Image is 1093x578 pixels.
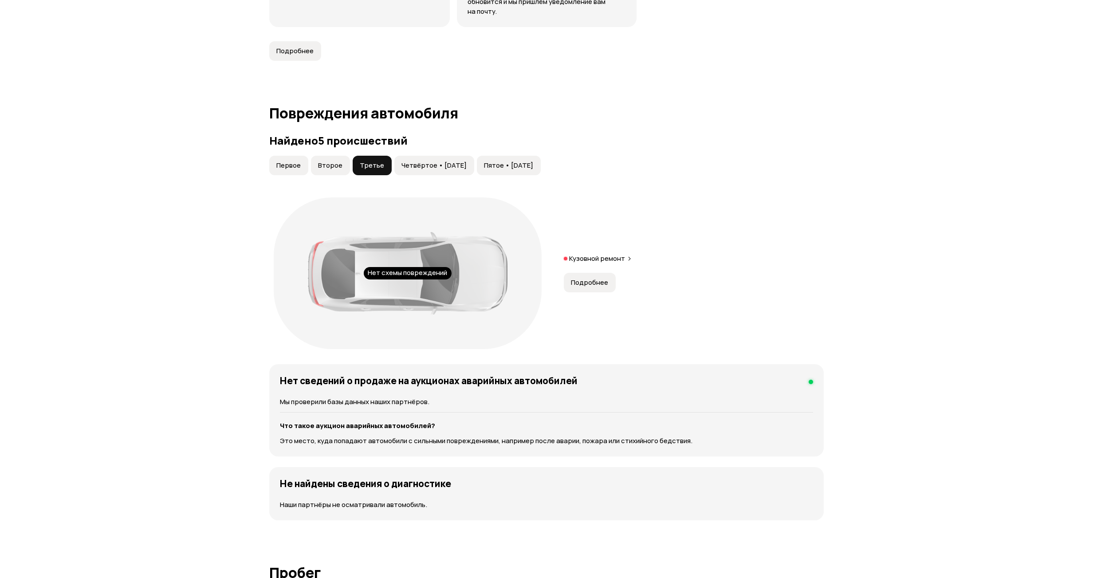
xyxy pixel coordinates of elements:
[484,161,533,170] span: Пятое • [DATE]
[401,161,467,170] span: Четвёртое • [DATE]
[394,156,474,175] button: Четвёртое • [DATE]
[571,278,608,287] span: Подробнее
[280,478,451,489] h4: Не найдены сведения о диагностике
[318,161,342,170] span: Второе
[280,500,813,510] p: Наши партнёры не осматривали автомобиль.
[311,156,350,175] button: Второе
[353,156,392,175] button: Третье
[269,134,824,147] h3: Найдено 5 происшествий
[280,375,578,386] h4: Нет сведений о продаже на аукционах аварийных автомобилей
[269,41,321,61] button: Подробнее
[364,267,452,279] div: Нет схемы повреждений
[360,161,384,170] span: Третье
[564,273,616,292] button: Подробнее
[477,156,541,175] button: Пятое • [DATE]
[280,436,813,446] p: Это место, куда попадают автомобили с сильными повреждениями, например после аварии, пожара или с...
[276,47,314,55] span: Подробнее
[280,397,813,407] p: Мы проверили базы данных наших партнёров.
[569,254,625,263] p: Кузовной ремонт
[269,156,308,175] button: Первое
[276,161,301,170] span: Первое
[269,105,824,121] h1: Повреждения автомобиля
[280,421,435,430] strong: Что такое аукцион аварийных автомобилей?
